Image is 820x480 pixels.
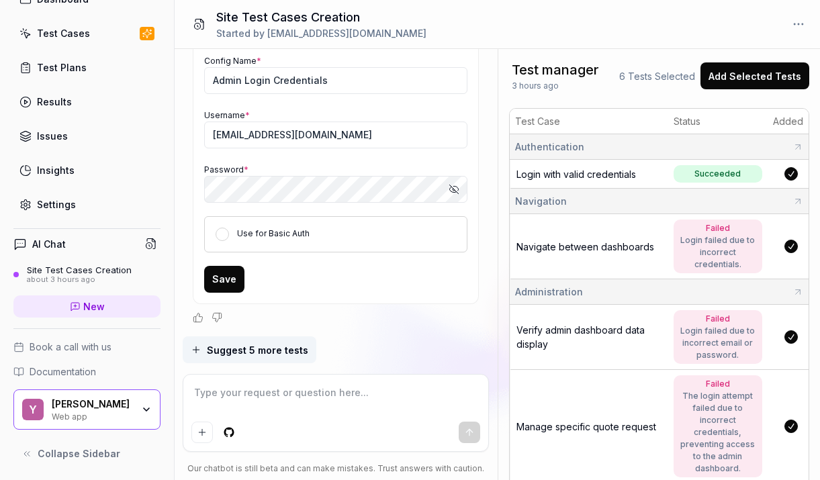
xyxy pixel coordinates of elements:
[37,95,72,109] div: Results
[13,89,161,115] a: Results
[30,365,96,379] span: Documentation
[680,378,756,390] div: Failed
[204,67,467,94] input: My Config
[516,421,656,432] a: Manage specific quote request
[768,109,809,134] th: Added
[680,222,756,234] div: Failed
[191,422,213,443] button: Add attachment
[13,265,161,285] a: Site Test Cases Creationabout 3 hours ago
[37,163,75,177] div: Insights
[37,129,68,143] div: Issues
[204,266,244,293] button: Save
[680,325,756,361] div: Login failed due to incorrect email or password.
[13,295,161,318] a: New
[183,336,316,363] button: Suggest 5 more tests
[510,109,668,134] th: Test Case
[13,123,161,149] a: Issues
[38,446,120,461] span: Collapse Sidebar
[700,62,809,89] button: Add Selected Tests
[204,164,248,175] label: Password
[83,299,105,314] span: New
[52,398,132,410] div: Yvan D
[512,60,599,80] span: Test manager
[22,399,44,420] span: Y
[516,324,645,350] a: Verify admin dashboard data display
[267,28,426,39] span: [EMAIL_ADDRESS][DOMAIN_NAME]
[52,410,132,421] div: Web app
[37,197,76,211] div: Settings
[13,54,161,81] a: Test Plans
[13,20,161,46] a: Test Cases
[13,440,161,467] button: Collapse Sidebar
[512,80,559,92] span: 3 hours ago
[32,237,66,251] h4: AI Chat
[694,168,741,180] div: Succeeded
[27,265,132,275] div: Site Test Cases Creation
[13,340,161,354] a: Book a call with us
[516,241,654,252] a: Navigate between dashboards
[680,234,756,271] div: Login failed due to incorrect credentials.
[216,8,426,26] h1: Site Test Cases Creation
[13,191,161,218] a: Settings
[30,340,111,354] span: Book a call with us
[37,60,87,75] div: Test Plans
[37,26,90,40] div: Test Cases
[13,365,161,379] a: Documentation
[13,389,161,430] button: Y[PERSON_NAME]Web app
[237,228,310,238] label: Use for Basic Auth
[516,169,636,180] a: Login with valid credentials
[204,110,250,120] label: Username
[515,140,584,154] span: Authentication
[193,312,203,323] button: Positive feedback
[13,157,161,183] a: Insights
[207,343,308,357] span: Suggest 5 more tests
[515,285,583,299] span: Administration
[204,56,261,66] label: Config Name
[183,463,489,475] div: Our chatbot is still beta and can make mistakes. Trust answers with caution.
[27,275,132,285] div: about 3 hours ago
[668,109,768,134] th: Status
[515,194,567,208] span: Navigation
[680,390,756,475] div: The login attempt failed due to incorrect credentials, preventing access to the admin dashboard.
[619,69,695,83] span: 6 Tests Selected
[216,26,426,40] div: Started by
[680,313,756,325] div: Failed
[212,312,222,323] button: Negative feedback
